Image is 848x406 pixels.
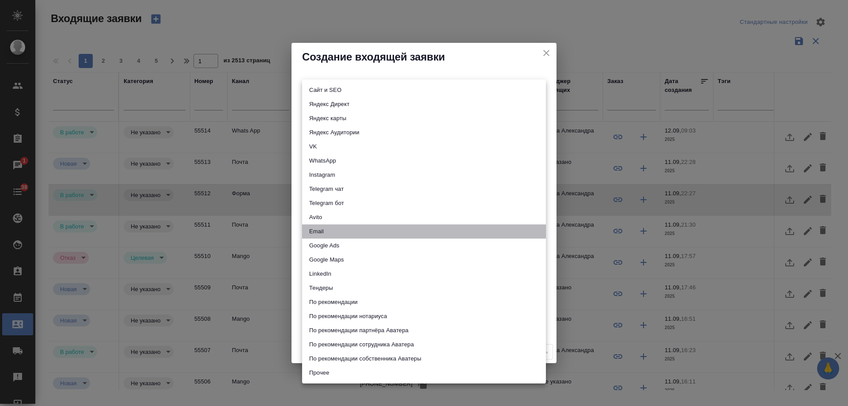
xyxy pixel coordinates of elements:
li: VK [302,140,546,154]
li: Прочее [302,366,546,380]
li: Яндекс Директ [302,97,546,111]
li: По рекомендации нотариуса [302,309,546,323]
li: По рекомендации собственника Аватеры [302,352,546,366]
li: По рекомендации партнёра Аватера [302,323,546,338]
li: Avito [302,210,546,224]
li: Email [302,224,546,239]
li: Google Ads [302,239,546,253]
li: WhatsApp [302,154,546,168]
li: Тендеры [302,281,546,295]
li: Telegram бот [302,196,546,210]
li: Сайт и SEO [302,83,546,97]
li: Instagram [302,168,546,182]
li: Яндекс Аудитории [302,125,546,140]
li: Telegram чат [302,182,546,196]
li: По рекомендации [302,295,546,309]
li: LinkedIn [302,267,546,281]
li: По рекомендации сотрудника Аватера [302,338,546,352]
li: Яндекс карты [302,111,546,125]
li: Google Maps [302,253,546,267]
